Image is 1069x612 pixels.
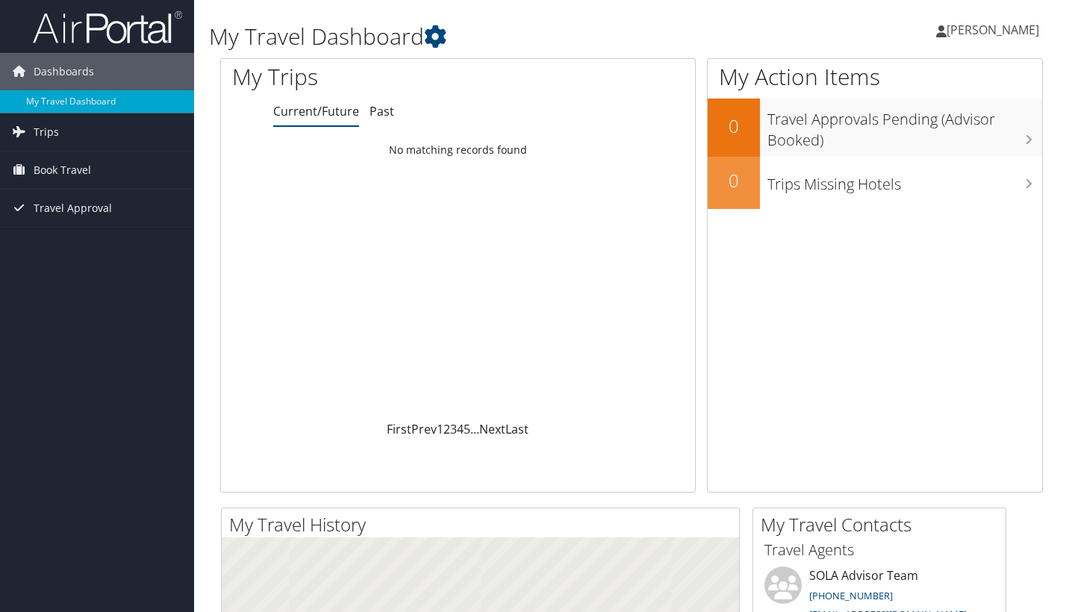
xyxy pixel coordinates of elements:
[387,421,411,437] a: First
[464,421,470,437] a: 5
[708,99,1042,156] a: 0Travel Approvals Pending (Advisor Booked)
[764,540,994,561] h3: Travel Agents
[708,61,1042,93] h1: My Action Items
[209,21,773,52] h1: My Travel Dashboard
[273,103,359,119] a: Current/Future
[450,421,457,437] a: 3
[33,10,182,45] img: airportal-logo.png
[809,589,893,602] a: [PHONE_NUMBER]
[947,22,1039,38] span: [PERSON_NAME]
[34,53,94,90] span: Dashboards
[221,137,695,163] td: No matching records found
[761,512,1006,537] h2: My Travel Contacts
[505,421,529,437] a: Last
[767,166,1042,195] h3: Trips Missing Hotels
[708,113,760,139] h2: 0
[708,157,1042,209] a: 0Trips Missing Hotels
[34,152,91,189] span: Book Travel
[479,421,505,437] a: Next
[767,102,1042,151] h3: Travel Approvals Pending (Advisor Booked)
[443,421,450,437] a: 2
[936,7,1054,52] a: [PERSON_NAME]
[232,61,486,93] h1: My Trips
[370,103,394,119] a: Past
[34,190,112,227] span: Travel Approval
[34,113,59,151] span: Trips
[229,512,739,537] h2: My Travel History
[411,421,437,437] a: Prev
[470,421,479,437] span: …
[457,421,464,437] a: 4
[708,168,760,193] h2: 0
[437,421,443,437] a: 1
